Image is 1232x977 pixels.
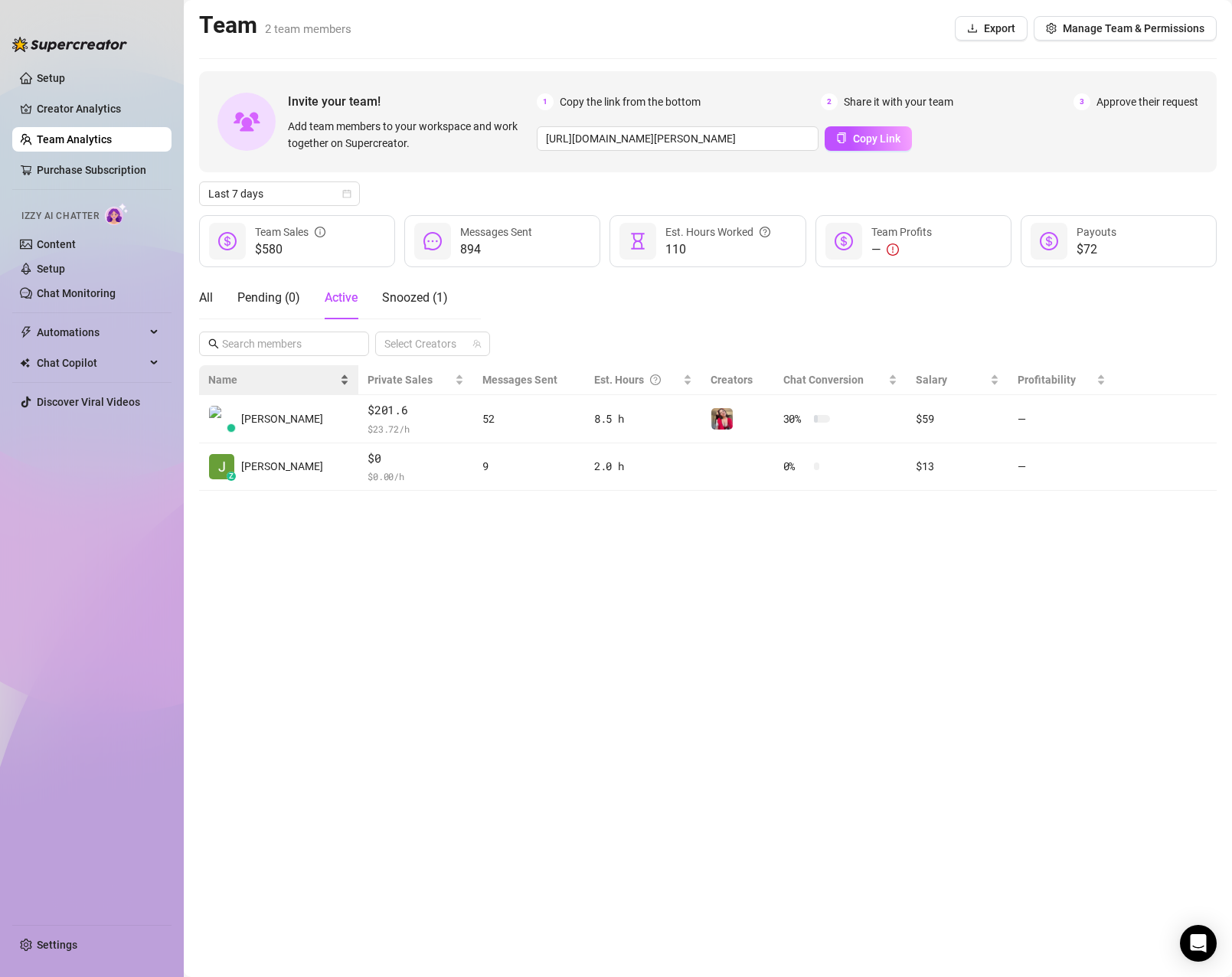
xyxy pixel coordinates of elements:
[37,939,77,951] a: Settings
[955,16,1028,41] button: Export
[208,182,351,205] span: Last 7 days
[711,408,733,430] img: Estefania
[288,118,531,152] span: Add team members to your workspace and work together on Supercreator.
[871,240,932,259] div: —
[37,263,65,275] a: Setup
[629,232,647,250] span: hourglass
[1008,443,1115,492] td: —
[12,37,127,52] img: logo-BBDzfeDw.svg
[37,396,140,408] a: Discover Viral Videos
[594,410,692,427] div: 8.5 h
[836,132,847,143] span: copy
[701,365,774,395] th: Creators
[37,351,145,375] span: Chat Copilot
[594,458,692,475] div: 2.0 h
[460,240,532,259] span: 894
[255,224,325,240] div: Team Sales
[1046,23,1057,34] span: setting
[460,226,532,238] span: Messages Sent
[825,126,912,151] button: Copy Link
[288,92,537,111] span: Invite your team!
[760,224,770,240] span: question-circle
[1063,22,1204,34] span: Manage Team & Permissions
[37,238,76,250] a: Content
[1096,93,1198,110] span: Approve their request
[209,406,234,431] img: Lhui Bernardo
[208,338,219,349] span: search
[37,320,145,345] span: Automations
[1074,93,1090,110] span: 3
[1180,925,1217,962] div: Open Intercom Messenger
[37,133,112,145] a: Team Analytics
[482,458,576,475] div: 9
[208,371,337,388] span: Name
[916,374,947,386] span: Salary
[241,458,323,475] span: [PERSON_NAME]
[105,203,129,225] img: AI Chatter
[37,164,146,176] a: Purchase Subscription
[984,22,1015,34] span: Export
[1077,226,1116,238] span: Payouts
[199,11,351,40] h2: Team
[342,189,351,198] span: calendar
[255,240,325,259] span: $580
[783,458,808,475] span: 0 %
[241,410,323,427] span: [PERSON_NAME]
[1077,240,1116,259] span: $72
[368,401,464,420] span: $201.6
[783,374,864,386] span: Chat Conversion
[199,365,358,395] th: Name
[783,410,808,427] span: 30 %
[20,358,30,368] img: Chat Copilot
[227,472,236,481] div: z
[237,289,300,307] div: Pending ( 0 )
[1034,16,1217,41] button: Manage Team & Permissions
[265,22,351,36] span: 2 team members
[887,243,899,256] span: exclamation-circle
[482,374,557,386] span: Messages Sent
[537,93,554,110] span: 1
[37,72,65,84] a: Setup
[368,374,433,386] span: Private Sales
[1018,374,1076,386] span: Profitability
[844,93,953,110] span: Share it with your team
[916,458,999,475] div: $13
[594,371,680,388] div: Est. Hours
[472,339,482,348] span: team
[1008,395,1115,443] td: —
[218,232,237,250] span: dollar-circle
[665,240,770,259] span: 110
[222,335,348,352] input: Search members
[199,289,213,307] div: All
[853,132,900,145] span: Copy Link
[20,326,32,338] span: thunderbolt
[821,93,838,110] span: 2
[368,469,464,484] span: $ 0.00 /h
[21,209,99,224] span: Izzy AI Chatter
[1040,232,1058,250] span: dollar-circle
[368,449,464,468] span: $0
[37,96,159,121] a: Creator Analytics
[315,224,325,240] span: info-circle
[650,371,661,388] span: question-circle
[835,232,853,250] span: dollar-circle
[967,23,978,34] span: download
[665,224,770,240] div: Est. Hours Worked
[209,454,234,479] img: Jessica
[916,410,999,427] div: $59
[482,410,576,427] div: 52
[382,290,448,305] span: Snoozed ( 1 )
[37,287,116,299] a: Chat Monitoring
[368,421,464,436] span: $ 23.72 /h
[871,226,932,238] span: Team Profits
[325,290,358,305] span: Active
[423,232,442,250] span: message
[560,93,701,110] span: Copy the link from the bottom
